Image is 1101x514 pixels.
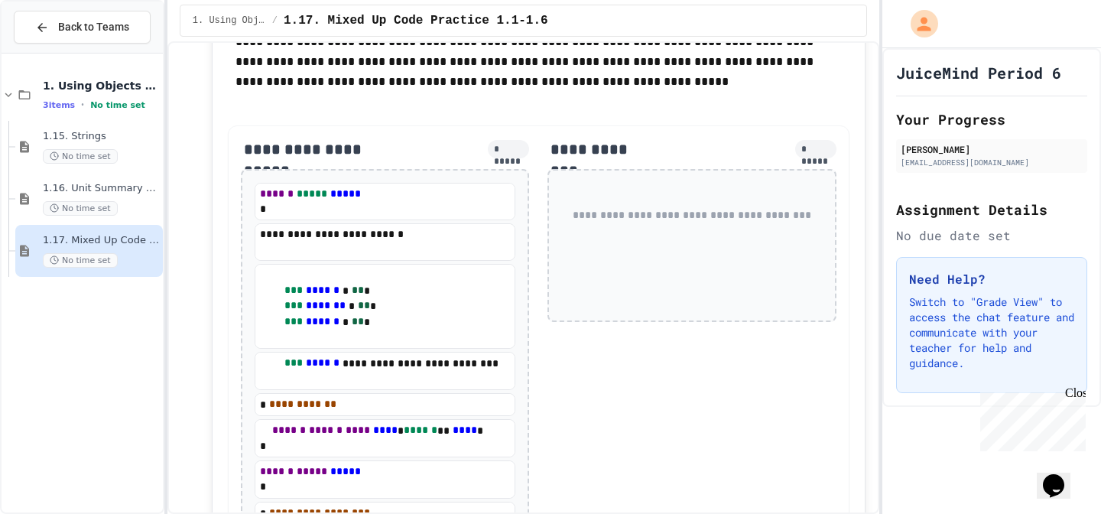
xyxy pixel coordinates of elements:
span: 1.16. Unit Summary 1a (1.1-1.6) [43,182,160,195]
span: • [81,99,84,111]
div: No due date set [896,226,1087,245]
div: [PERSON_NAME] [901,142,1083,156]
span: Back to Teams [58,19,129,35]
span: / [272,15,278,27]
span: 1.17. Mixed Up Code Practice 1.1-1.6 [43,234,160,247]
h1: JuiceMind Period 6 [896,62,1061,83]
div: My Account [895,6,942,41]
iframe: chat widget [1037,453,1086,499]
span: No time set [43,253,118,268]
span: 1. Using Objects and Methods [193,15,266,27]
span: 1. Using Objects and Methods [43,79,160,93]
span: 3 items [43,100,75,110]
div: [EMAIL_ADDRESS][DOMAIN_NAME] [901,157,1083,168]
span: No time set [90,100,145,110]
h3: Need Help? [909,270,1074,288]
span: 1.17. Mixed Up Code Practice 1.1-1.6 [284,11,548,30]
div: Chat with us now!Close [6,6,106,97]
span: No time set [43,149,118,164]
p: Switch to "Grade View" to access the chat feature and communicate with your teacher for help and ... [909,294,1074,371]
span: No time set [43,201,118,216]
iframe: chat widget [974,386,1086,451]
h2: Your Progress [896,109,1087,130]
button: Back to Teams [14,11,151,44]
h2: Assignment Details [896,199,1087,220]
span: 1.15. Strings [43,130,160,143]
